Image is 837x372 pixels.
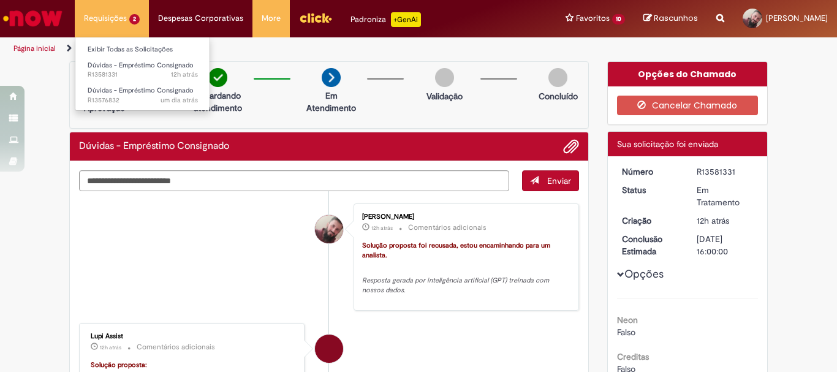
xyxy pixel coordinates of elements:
p: Validação [426,90,463,102]
button: Adicionar anexos [563,139,579,154]
div: Em Tratamento [697,184,754,208]
span: Dúvidas - Empréstimo Consignado [88,61,194,70]
span: Sua solicitação foi enviada [617,139,718,150]
div: 30/09/2025 12:52:23 [697,214,754,227]
div: Lupi Assist [91,333,295,340]
img: img-circle-grey.png [548,68,567,87]
span: More [262,12,281,25]
ul: Trilhas de página [9,37,549,60]
button: Enviar [522,170,579,191]
span: Falso [617,327,635,338]
textarea: Digite sua mensagem aqui... [79,170,509,191]
div: Padroniza [350,12,421,27]
span: 12h atrás [697,215,729,226]
span: 10 [612,14,625,25]
ul: Requisições [75,37,210,111]
span: Enviar [547,175,571,186]
img: ServiceNow [1,6,64,31]
font: Solução proposta: [91,360,147,370]
img: check-circle-green.png [208,68,227,87]
span: Despesas Corporativas [158,12,243,25]
small: Comentários adicionais [137,342,215,352]
img: img-circle-grey.png [435,68,454,87]
b: Creditas [617,351,649,362]
span: R13581331 [88,70,198,80]
div: R13581331 [697,165,754,178]
small: Comentários adicionais [408,222,487,233]
span: [PERSON_NAME] [766,13,828,23]
em: Resposta gerada por inteligência artificial (GPT) treinada com nossos dados. [362,276,551,295]
h2: Dúvidas - Empréstimo Consignado Histórico de tíquete [79,141,229,152]
dt: Número [613,165,688,178]
span: um dia atrás [161,96,198,105]
a: Aberto R13576832 : Dúvidas - Empréstimo Consignado [75,84,210,107]
a: Rascunhos [643,13,698,25]
b: Neon [617,314,638,325]
dt: Conclusão Estimada [613,233,688,257]
p: Em Atendimento [301,89,361,114]
time: 29/09/2025 13:25:41 [161,96,198,105]
span: R13576832 [88,96,198,105]
dt: Criação [613,214,688,227]
div: Joao Augusto Ramos [315,215,343,243]
img: arrow-next.png [322,68,341,87]
span: Rascunhos [654,12,698,24]
span: Requisições [84,12,127,25]
a: Página inicial [13,44,56,53]
span: 12h atrás [171,70,198,79]
time: 30/09/2025 12:52:23 [697,215,729,226]
p: +GenAi [391,12,421,27]
div: [PERSON_NAME] [362,213,566,221]
font: Solução proposta foi recusada, estou encaminhando para um analista. [362,241,552,260]
span: 12h atrás [371,224,393,232]
div: Opções do Chamado [608,62,768,86]
p: Aguardando atendimento [188,89,248,114]
time: 30/09/2025 12:52:32 [100,344,121,351]
a: Exibir Todas as Solicitações [75,43,210,56]
img: click_logo_yellow_360x200.png [299,9,332,27]
span: Favoritos [576,12,610,25]
div: Lupi Assist [315,335,343,363]
button: Cancelar Chamado [617,96,759,115]
p: Concluído [539,90,578,102]
span: 12h atrás [100,344,121,351]
span: Dúvidas - Empréstimo Consignado [88,86,194,95]
div: [DATE] 16:00:00 [697,233,754,257]
time: 30/09/2025 12:52:54 [371,224,393,232]
span: 2 [129,14,140,25]
a: Aberto R13581331 : Dúvidas - Empréstimo Consignado [75,59,210,82]
time: 30/09/2025 12:52:24 [171,70,198,79]
dt: Status [613,184,688,196]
